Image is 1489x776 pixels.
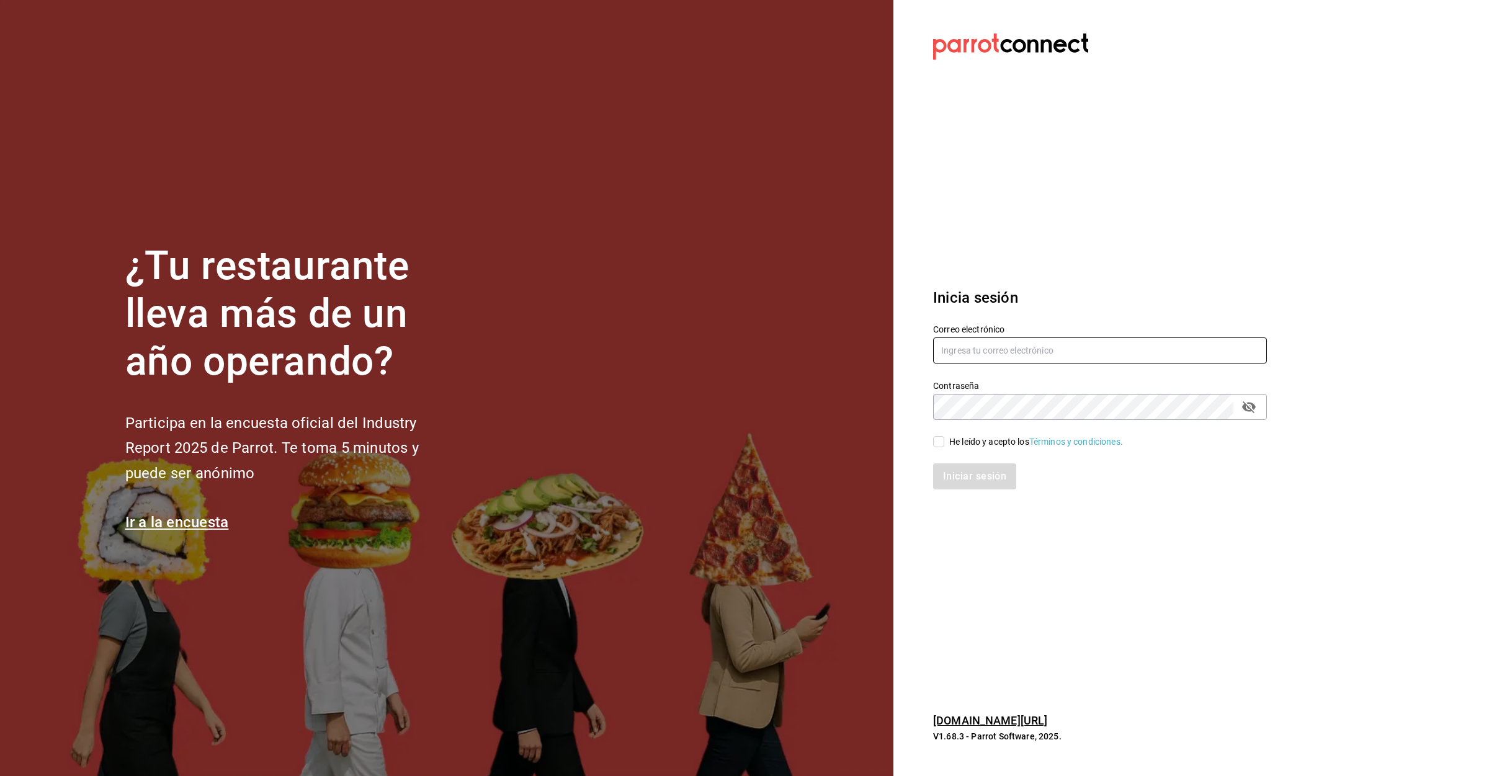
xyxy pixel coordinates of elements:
button: passwordField [1238,396,1259,417]
a: Términos y condiciones. [1029,437,1123,447]
a: Ir a la encuesta [125,514,229,531]
div: He leído y acepto los [949,435,1123,448]
input: Ingresa tu correo electrónico [933,337,1267,363]
p: V1.68.3 - Parrot Software, 2025. [933,730,1267,743]
label: Contraseña [933,381,1267,390]
h1: ¿Tu restaurante lleva más de un año operando? [125,243,460,385]
label: Correo electrónico [933,325,1267,334]
h2: Participa en la encuesta oficial del Industry Report 2025 de Parrot. Te toma 5 minutos y puede se... [125,411,460,486]
h3: Inicia sesión [933,287,1267,309]
a: [DOMAIN_NAME][URL] [933,714,1047,727]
